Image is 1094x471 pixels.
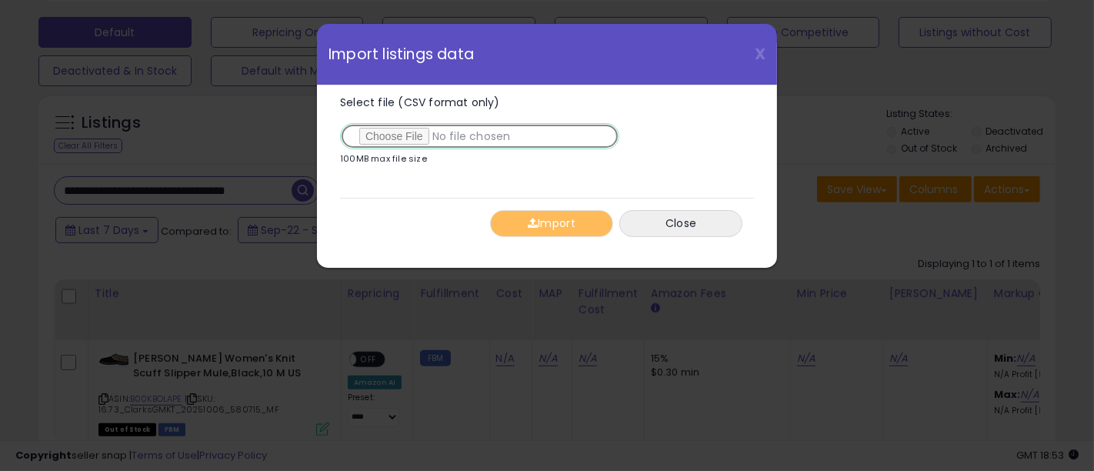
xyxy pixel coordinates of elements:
button: Import [490,210,613,237]
button: Close [619,210,742,237]
span: Import listings data [329,47,474,62]
span: Select file (CSV format only) [340,95,500,110]
p: 100MB max file size [340,155,427,163]
span: X [755,43,765,65]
